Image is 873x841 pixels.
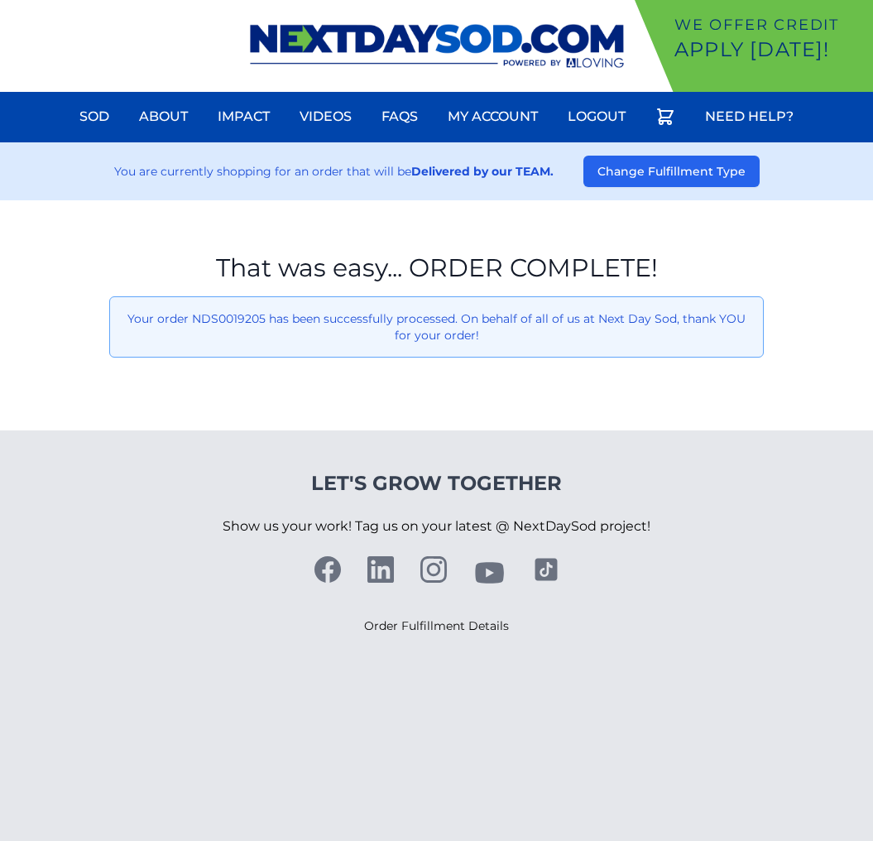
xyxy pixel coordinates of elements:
[695,97,803,137] a: Need Help?
[558,97,636,137] a: Logout
[290,97,362,137] a: Videos
[208,97,280,137] a: Impact
[674,36,866,63] p: Apply [DATE]!
[129,97,198,137] a: About
[70,97,119,137] a: Sod
[438,97,548,137] a: My Account
[372,97,428,137] a: FAQs
[674,13,866,36] p: We offer Credit
[364,618,509,633] a: Order Fulfillment Details
[123,310,750,344] p: Your order NDS0019205 has been successfully processed. On behalf of all of us at Next Day Sod, th...
[411,164,554,179] strong: Delivered by our TEAM.
[223,497,650,556] p: Show us your work! Tag us on your latest @ NextDaySod project!
[109,253,764,283] h1: That was easy... ORDER COMPLETE!
[583,156,760,187] button: Change Fulfillment Type
[223,470,650,497] h4: Let's Grow Together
